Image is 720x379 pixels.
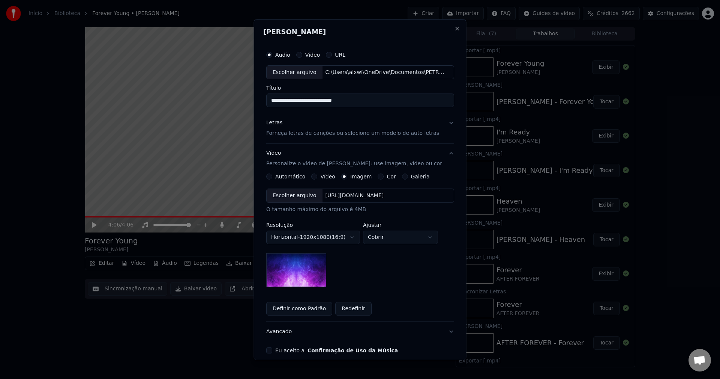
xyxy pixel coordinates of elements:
[275,52,290,57] label: Áudio
[266,222,360,228] label: Resolução
[275,174,305,179] label: Automático
[266,119,282,127] div: Letras
[266,206,454,213] div: O tamanho máximo do arquivo é 4MB
[266,85,454,91] label: Título
[322,68,450,76] div: C:\Users\alxwi\OneDrive\Documentos\PETROPOLIS\KARAOKE_ESPECIAL\DEPECHE MODE - Enjoy The Silence.mp3
[387,174,396,179] label: Cor
[266,322,454,341] button: Avançado
[335,302,372,316] button: Redefinir
[322,192,387,199] div: [URL][DOMAIN_NAME]
[411,174,429,179] label: Galeria
[307,348,398,353] button: Eu aceito a
[320,174,335,179] label: Vídeo
[266,160,442,168] p: Personalize o vídeo de [PERSON_NAME]: use imagem, vídeo ou cor
[275,348,398,353] label: Eu aceito a
[266,302,332,316] button: Definir como Padrão
[266,130,439,137] p: Forneça letras de canções ou selecione um modelo de auto letras
[267,189,322,202] div: Escolher arquivo
[363,222,438,228] label: Ajustar
[335,52,345,57] label: URL
[350,174,371,179] label: Imagem
[263,28,457,35] h2: [PERSON_NAME]
[266,174,454,322] div: VídeoPersonalize o vídeo de [PERSON_NAME]: use imagem, vídeo ou cor
[267,65,322,79] div: Escolher arquivo
[266,113,454,143] button: LetrasForneça letras de canções ou selecione um modelo de auto letras
[266,143,454,174] button: VídeoPersonalize o vídeo de [PERSON_NAME]: use imagem, vídeo ou cor
[305,52,320,57] label: Vídeo
[266,149,442,168] div: Vídeo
